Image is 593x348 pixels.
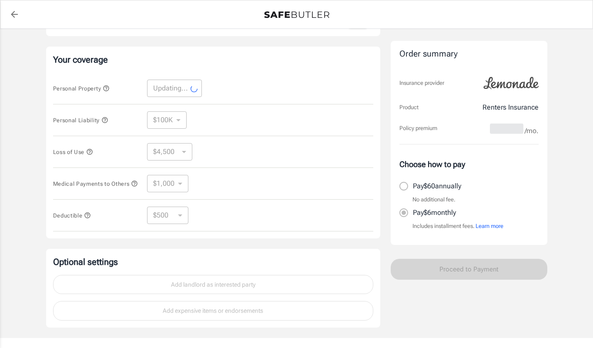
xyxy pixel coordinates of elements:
span: Loss of Use [53,149,93,155]
button: Learn more [476,222,503,231]
button: Loss of Use [53,147,93,157]
p: Renters Insurance [482,102,539,113]
button: Deductible [53,210,91,221]
span: Personal Liability [53,117,108,124]
p: Insurance provider [399,79,444,87]
button: Personal Liability [53,115,108,125]
span: /mo. [525,125,539,137]
p: Pay $60 annually [413,181,461,191]
p: Includes installment fees. [412,222,503,231]
span: Deductible [53,212,91,219]
img: Lemonade [479,71,544,95]
span: Medical Payments to Others [53,181,138,187]
a: back to quotes [6,6,23,23]
p: Product [399,103,419,112]
p: Optional settings [53,256,373,268]
p: Choose how to pay [399,158,539,170]
button: Personal Property [53,83,110,94]
span: Personal Property [53,85,110,92]
div: Order summary [399,48,539,60]
p: No additional fee. [412,195,456,204]
p: Pay $6 monthly [413,207,456,218]
p: Your coverage [53,54,373,66]
p: Policy premium [399,124,437,133]
img: Back to quotes [264,11,329,18]
button: Medical Payments to Others [53,178,138,189]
